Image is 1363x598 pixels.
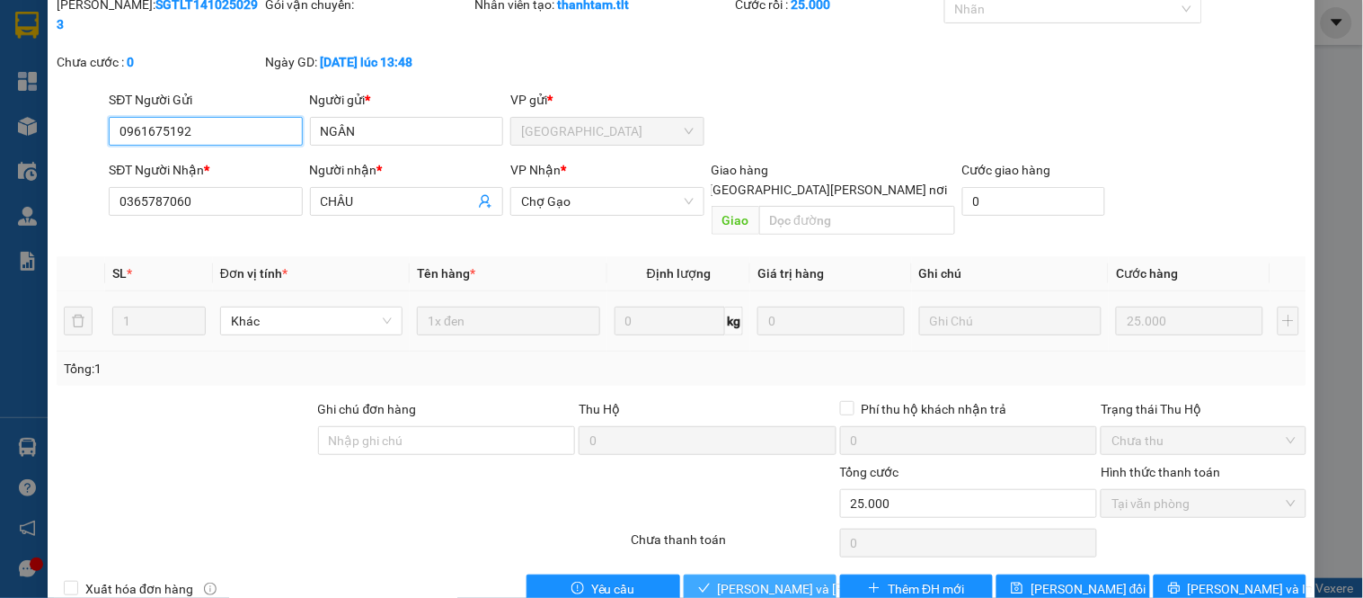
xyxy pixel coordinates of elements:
input: 0 [1116,307,1263,335]
span: SL [112,266,127,281]
div: Người gửi [310,90,503,110]
input: VD: Bàn, Ghế [417,307,599,335]
div: Chưa thanh toán [629,530,837,561]
div: Người nhận [310,160,503,180]
span: Chưa thu [1111,427,1295,454]
span: check [698,582,711,596]
input: Ghi Chú [919,307,1102,335]
span: Tên hàng [417,266,475,281]
span: Tổng cước [840,465,899,479]
span: exclamation-circle [571,582,584,596]
span: Giao hàng [712,163,769,177]
label: Cước giao hàng [962,163,1051,177]
span: Tại văn phòng [1111,490,1295,517]
span: Phí thu hộ khách nhận trả [854,399,1014,419]
th: Ghi chú [912,256,1109,291]
span: Định lượng [647,266,711,281]
div: Chưa cước : [57,52,261,72]
b: [DATE] lúc 13:48 [321,55,413,69]
button: delete [64,307,93,335]
span: Cước hàng [1116,266,1178,281]
b: 0 [127,55,134,69]
span: save [1011,582,1023,596]
span: Thu Hộ [579,402,620,416]
span: Khác [231,308,392,335]
span: kg [725,307,743,335]
div: SĐT Người Nhận [109,160,302,180]
input: Ghi chú đơn hàng [318,426,576,455]
span: Chợ Gạo [521,188,693,215]
div: VP gửi [510,90,704,110]
div: SĐT Người Gửi [109,90,302,110]
span: user-add [478,194,492,209]
span: Giá trị hàng [757,266,824,281]
span: VP Nhận [510,163,561,177]
span: printer [1168,582,1181,596]
span: Sài Gòn [521,118,693,145]
span: [GEOGRAPHIC_DATA][PERSON_NAME] nơi [703,180,955,200]
span: Đơn vị tính [220,266,288,281]
input: Cước giao hàng [962,187,1106,216]
div: Tổng: 1 [64,359,527,379]
span: plus [868,582,881,596]
input: 0 [757,307,905,335]
label: Ghi chú đơn hàng [318,402,417,416]
button: plus [1278,307,1299,335]
span: info-circle [204,583,217,595]
label: Hình thức thanh toán [1101,465,1220,479]
span: Giao [712,206,759,235]
input: Dọc đường [759,206,955,235]
div: Ngày GD: [266,52,471,72]
div: Trạng thái Thu Hộ [1101,399,1305,419]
